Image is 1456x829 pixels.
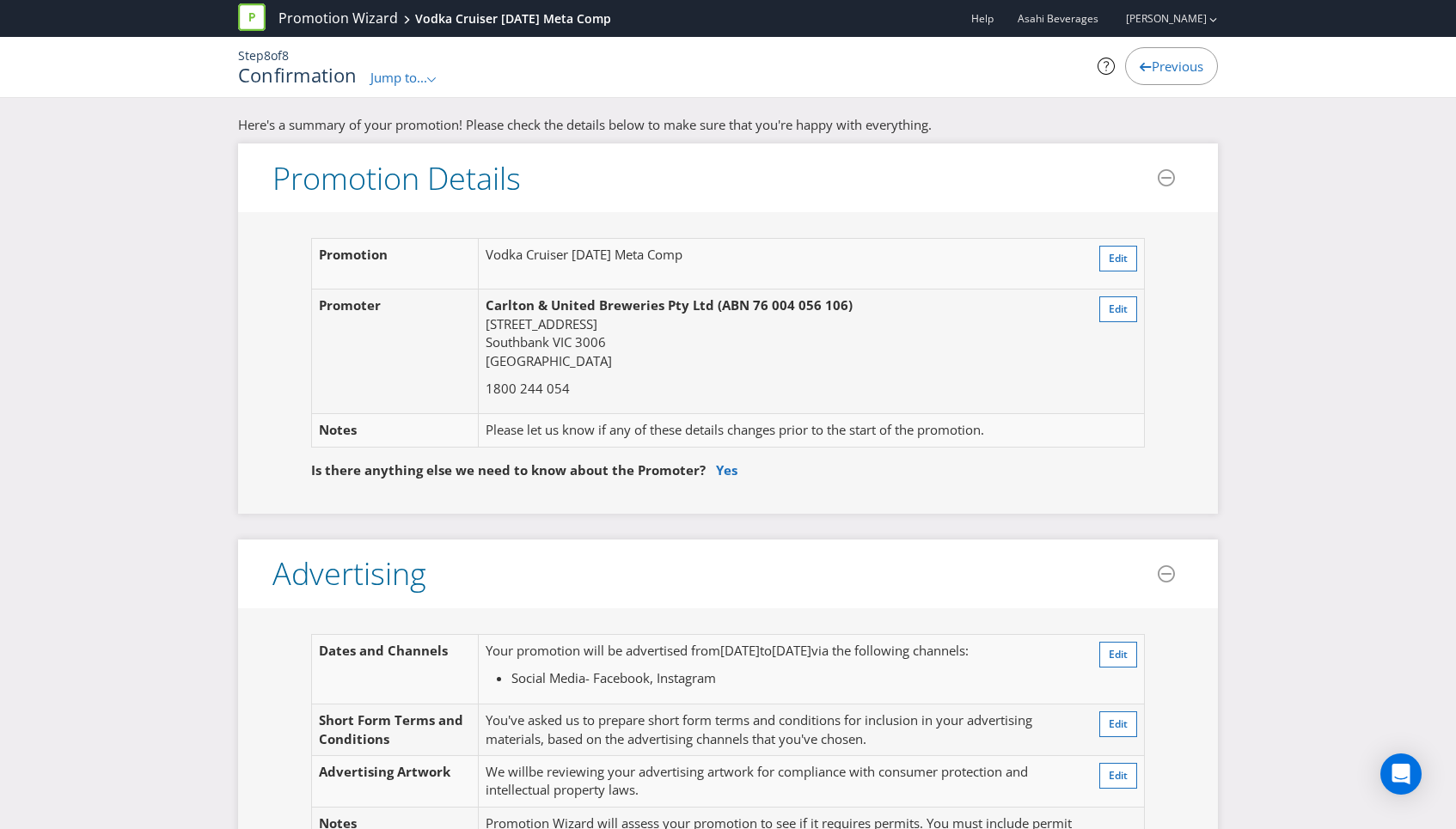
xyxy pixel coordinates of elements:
span: You've asked us to prepare short form terms and conditions for inclusion in your advertising mate... [486,711,1032,747]
span: (ABN 76 004 056 106) [718,296,853,314]
h3: Advertising [272,557,426,591]
td: Please let us know if any of these details changes prior to the start of the promotion. [478,414,1072,447]
span: Southbank [486,333,549,350]
span: to [760,642,772,659]
span: Is there anything else we need to know about the Promoter? [311,461,706,479]
a: Promotion Wizard [278,9,398,28]
span: via the following channels: [811,642,969,659]
span: 8 [282,47,289,64]
h3: Promotion Details [272,162,521,196]
span: Edit [1109,768,1128,783]
h1: Confirmation [238,64,358,85]
span: [DATE] [772,642,811,659]
span: We will [486,763,529,780]
span: Edit [1109,302,1128,316]
span: Asahi Beverages [1018,11,1098,26]
td: Advertising Artwork [312,755,479,807]
span: 3006 [575,333,606,350]
p: Here's a summary of your promotion! Please check the details below to make sure that you're happy... [238,116,1218,134]
button: Edit [1099,763,1137,789]
span: VIC [553,333,572,350]
span: Edit [1109,647,1128,661]
td: Vodka Cruiser [DATE] Meta Comp [478,239,1072,290]
td: Short Form Terms and Conditions [312,704,479,756]
span: Carlton & United Breweries Pty Ltd [486,296,714,314]
span: Edit [1109,251,1128,265]
span: [STREET_ADDRESS] [486,315,597,332]
span: of [271,47,282,64]
div: Vodka Cruiser [DATE] Meta Comp [415,10,611,27]
span: - Facebook, Instagram [585,669,716,686]
span: Previous [1152,58,1203,75]
p: 1800 244 054 [486,380,1066,398]
button: Edit [1099,642,1137,667]
button: Edit [1099,711,1137,737]
span: 8 [264,47,271,64]
span: Edit [1109,716,1128,731]
span: [GEOGRAPHIC_DATA] [486,352,612,369]
td: Dates and Channels [312,635,479,704]
td: Notes [312,414,479,447]
span: Step [238,47,264,64]
td: Promotion [312,239,479,290]
span: [DATE] [720,642,760,659]
a: Help [971,11,994,26]
button: Edit [1099,246,1137,271]
span: Your promotion will be advertised from [486,642,720,659]
div: Open Intercom Messenger [1380,753,1422,795]
a: Yes [716,461,737,479]
span: be reviewing your advertising artwork for compliance with consumer protection and intellectual pr... [486,763,1028,798]
button: Edit [1099,296,1137,322]
span: Promoter [319,296,381,314]
a: [PERSON_NAME] [1109,11,1207,26]
span: Jump to... [370,69,427,86]
span: Social Media [511,669,585,686]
